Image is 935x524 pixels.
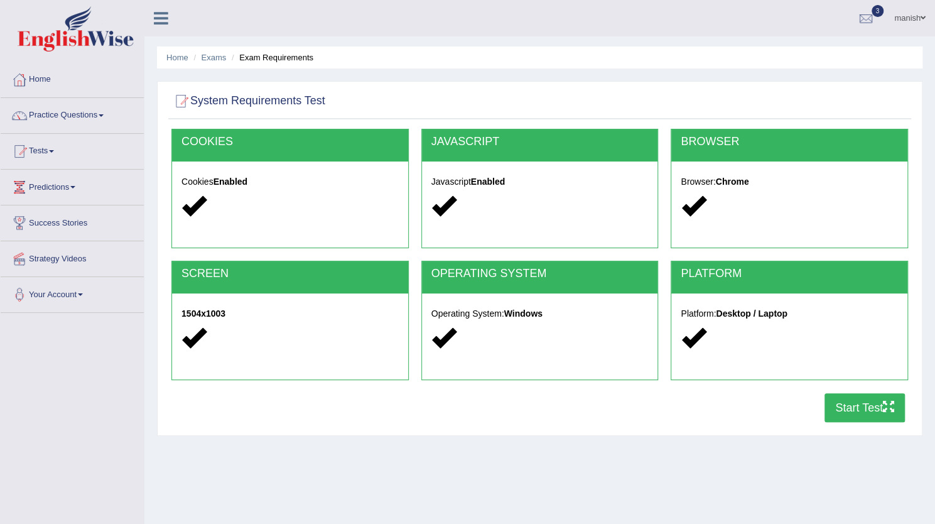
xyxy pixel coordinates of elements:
[431,268,649,280] h2: OPERATING SYSTEM
[229,52,313,63] li: Exam Requirements
[471,177,505,187] strong: Enabled
[431,136,649,148] h2: JAVASCRIPT
[681,177,898,187] h5: Browser:
[716,308,787,319] strong: Desktop / Laptop
[202,53,227,62] a: Exams
[681,309,898,319] h5: Platform:
[1,241,144,273] a: Strategy Videos
[1,205,144,237] a: Success Stories
[166,53,188,62] a: Home
[181,268,399,280] h2: SCREEN
[213,177,247,187] strong: Enabled
[181,308,225,319] strong: 1504x1003
[1,98,144,129] a: Practice Questions
[1,277,144,308] a: Your Account
[716,177,749,187] strong: Chrome
[431,309,649,319] h5: Operating System:
[181,136,399,148] h2: COOKIES
[1,170,144,201] a: Predictions
[181,177,399,187] h5: Cookies
[1,62,144,94] a: Home
[504,308,543,319] strong: Windows
[1,134,144,165] a: Tests
[431,177,649,187] h5: Javascript
[681,136,898,148] h2: BROWSER
[681,268,898,280] h2: PLATFORM
[824,393,905,422] button: Start Test
[872,5,884,17] span: 3
[171,92,325,111] h2: System Requirements Test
